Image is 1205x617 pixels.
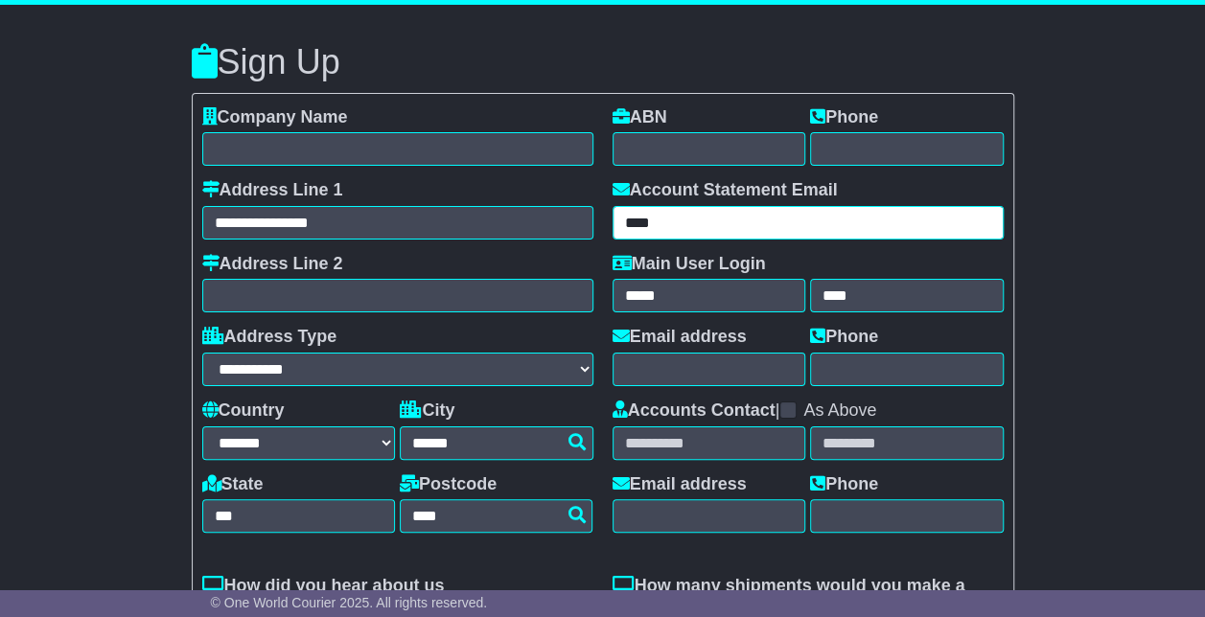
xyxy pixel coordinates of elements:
[810,474,878,495] label: Phone
[810,327,878,348] label: Phone
[202,327,337,348] label: Address Type
[810,107,878,128] label: Phone
[202,576,445,597] label: How did you hear about us
[202,474,264,495] label: State
[192,43,1014,81] h3: Sign Up
[400,474,497,495] label: Postcode
[400,400,454,422] label: City
[613,474,747,495] label: Email address
[202,400,285,422] label: Country
[202,180,343,201] label: Address Line 1
[202,107,348,128] label: Company Name
[211,595,488,610] span: © One World Courier 2025. All rights reserved.
[613,400,776,422] label: Accounts Contact
[202,254,343,275] label: Address Line 2
[613,107,667,128] label: ABN
[803,400,876,422] label: As Above
[613,180,838,201] label: Account Statement Email
[613,254,766,275] label: Main User Login
[613,327,747,348] label: Email address
[613,400,1004,426] div: |
[613,576,1004,617] label: How many shipments would you make a month?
